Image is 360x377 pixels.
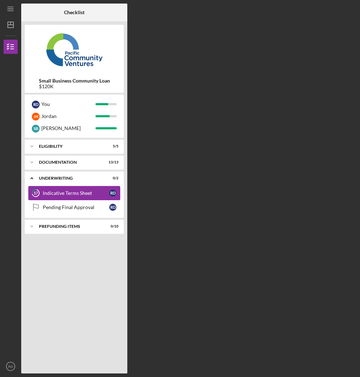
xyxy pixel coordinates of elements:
text: RD [8,365,13,368]
div: 0 / 2 [106,176,118,180]
a: Pending Final ApprovalRD [28,200,120,214]
div: R D [109,204,116,211]
div: Eligibility [39,144,101,148]
b: Checklist [64,10,85,15]
div: Indicative Terms Sheet [43,190,109,196]
div: 13 / 13 [106,160,118,164]
tspan: 17 [34,191,38,196]
a: 17Indicative Terms SheetRD [28,186,120,200]
div: 5 / 5 [106,144,118,148]
div: R D [109,190,116,197]
div: Jordan [41,110,95,122]
div: R D [32,101,40,108]
div: J H [32,113,40,120]
div: 0 / 10 [106,224,118,229]
b: Small Business Community Loan [39,78,110,84]
div: Prefunding Items [39,224,101,229]
div: Underwriting [39,176,101,180]
img: Product logo [25,28,124,71]
div: Pending Final Approval [43,204,109,210]
div: S B [32,125,40,133]
div: Documentation [39,160,101,164]
div: [PERSON_NAME] [41,122,95,134]
div: You [41,98,95,110]
button: RD [4,359,18,373]
div: $120K [39,84,110,89]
